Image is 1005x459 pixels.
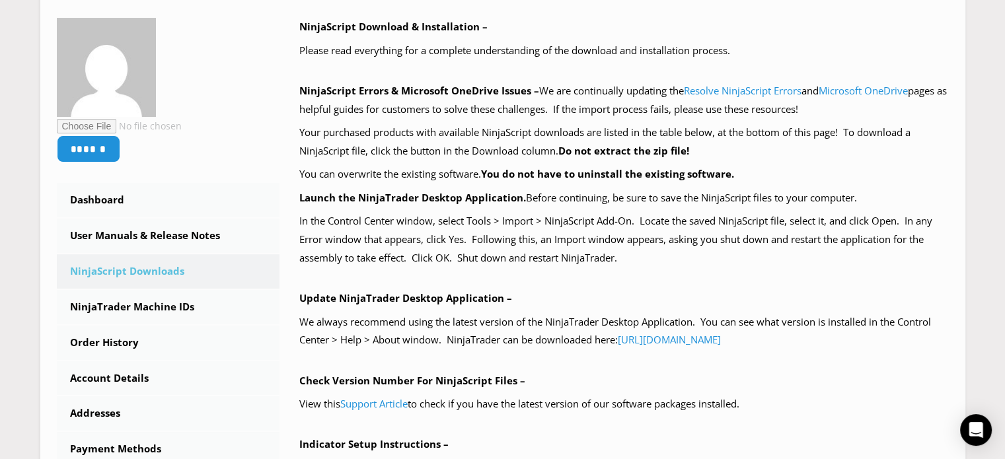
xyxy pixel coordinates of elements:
p: Please read everything for a complete understanding of the download and installation process. [299,42,949,60]
img: 4b8d578b9086749d3b8c1baf6ab5652416535b26f1d93b2e49de0c20ea778a67 [57,18,156,117]
b: Check Version Number For NinjaScript Files – [299,374,525,387]
a: NinjaScript Downloads [57,254,280,289]
a: Dashboard [57,183,280,217]
p: We are continually updating the and pages as helpful guides for customers to solve these challeng... [299,82,949,119]
a: NinjaTrader Machine IDs [57,290,280,324]
a: Microsoft OneDrive [819,84,908,97]
a: Resolve NinjaScript Errors [684,84,801,97]
p: Before continuing, be sure to save the NinjaScript files to your computer. [299,189,949,207]
p: We always recommend using the latest version of the NinjaTrader Desktop Application. You can see ... [299,313,949,350]
p: In the Control Center window, select Tools > Import > NinjaScript Add-On. Locate the saved NinjaS... [299,212,949,267]
a: Account Details [57,361,280,396]
b: NinjaScript Errors & Microsoft OneDrive Issues – [299,84,539,97]
a: Order History [57,326,280,360]
a: Support Article [340,397,408,410]
a: Addresses [57,396,280,431]
b: Launch the NinjaTrader Desktop Application. [299,191,526,204]
b: Update NinjaTrader Desktop Application – [299,291,512,304]
b: Indicator Setup Instructions – [299,437,449,450]
a: [URL][DOMAIN_NAME] [618,333,721,346]
div: Open Intercom Messenger [960,414,992,446]
b: Do not extract the zip file! [558,144,689,157]
b: NinjaScript Download & Installation – [299,20,488,33]
b: You do not have to uninstall the existing software. [481,167,734,180]
p: View this to check if you have the latest version of our software packages installed. [299,395,949,413]
a: User Manuals & Release Notes [57,219,280,253]
p: You can overwrite the existing software. [299,165,949,184]
p: Your purchased products with available NinjaScript downloads are listed in the table below, at th... [299,124,949,160]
